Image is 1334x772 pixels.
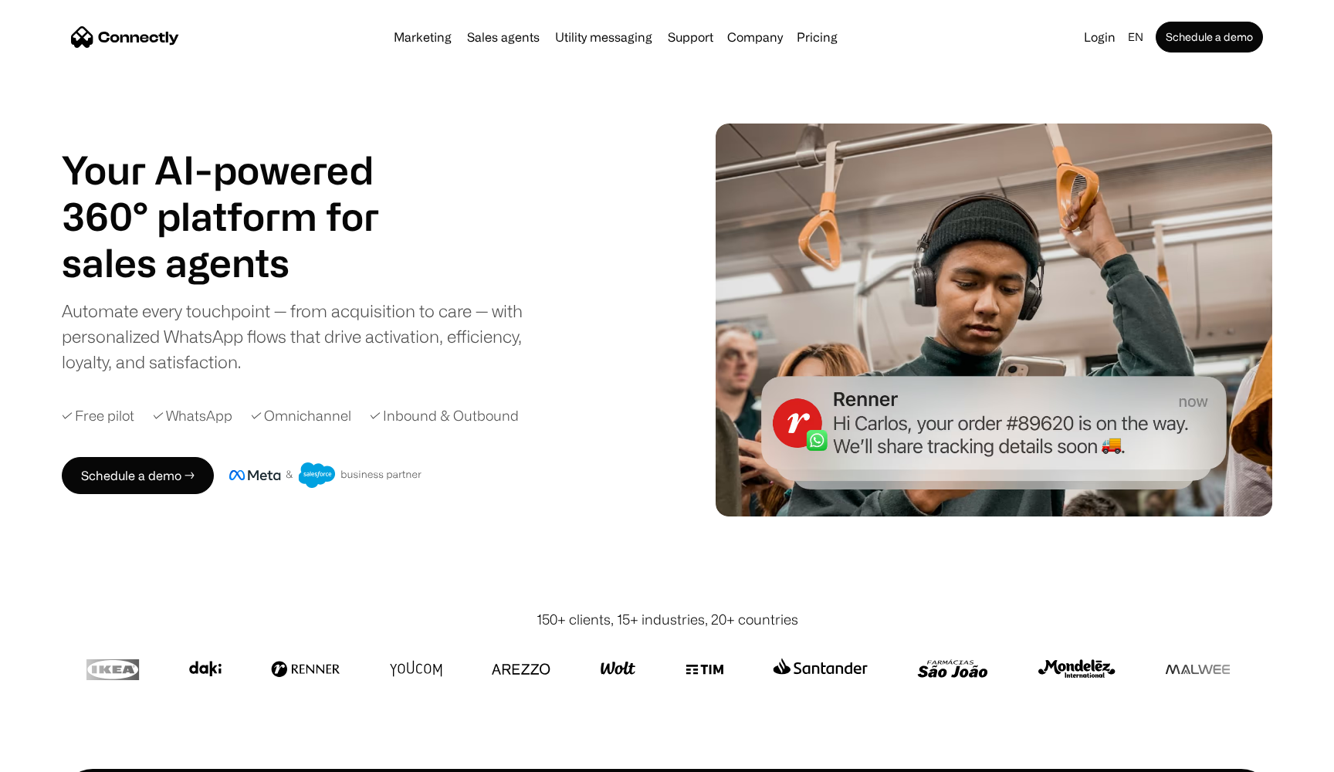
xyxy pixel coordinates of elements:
[461,31,546,43] a: Sales agents
[1128,26,1143,48] div: en
[71,25,179,49] a: home
[388,31,458,43] a: Marketing
[549,31,659,43] a: Utility messaging
[62,457,214,494] a: Schedule a demo →
[251,405,351,426] div: ✓ Omnichannel
[229,462,422,489] img: Meta and Salesforce business partner badge.
[723,26,787,48] div: Company
[62,298,548,374] div: Automate every touchpoint — from acquisition to care — with personalized WhatsApp flows that driv...
[727,26,783,48] div: Company
[31,745,93,767] ul: Language list
[537,609,798,630] div: 150+ clients, 15+ industries, 20+ countries
[62,239,417,286] div: carousel
[1156,22,1263,52] a: Schedule a demo
[62,239,417,286] h1: sales agents
[62,405,134,426] div: ✓ Free pilot
[662,31,719,43] a: Support
[791,31,844,43] a: Pricing
[1078,26,1122,48] a: Login
[153,405,232,426] div: ✓ WhatsApp
[370,405,519,426] div: ✓ Inbound & Outbound
[62,147,417,239] h1: Your AI-powered 360° platform for
[62,239,417,286] div: 1 of 4
[15,743,93,767] aside: Language selected: English
[1122,26,1153,48] div: en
